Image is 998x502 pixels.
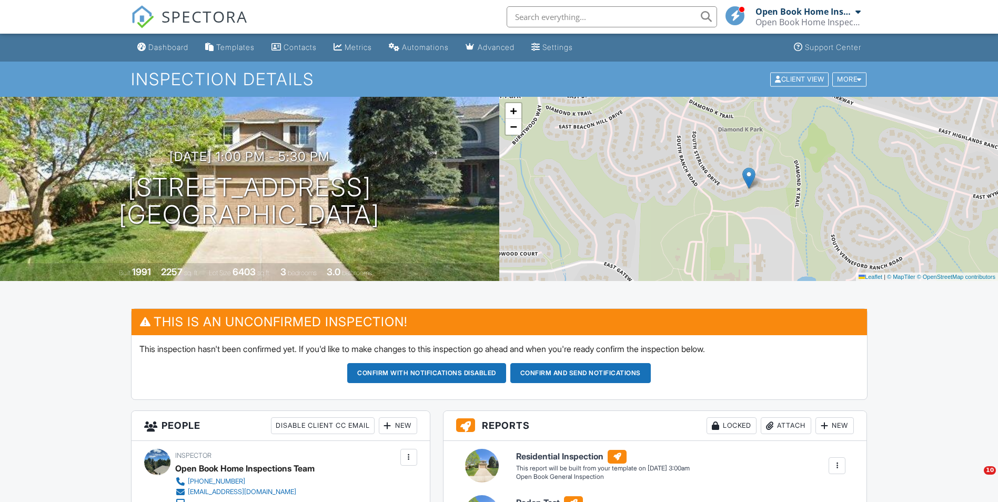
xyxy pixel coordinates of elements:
[755,6,853,17] div: Open Book Home Inspections Team
[516,473,690,481] div: Open Book General Inspection
[175,451,211,459] span: Inspector
[342,269,372,277] span: bathrooms
[506,119,521,135] a: Zoom out
[984,466,996,475] span: 10
[345,43,372,52] div: Metrics
[175,487,306,497] a: [EMAIL_ADDRESS][DOMAIN_NAME]
[201,38,259,57] a: Templates
[510,104,517,117] span: +
[347,363,506,383] button: Confirm with notifications disabled
[832,72,866,86] div: More
[175,460,315,476] div: Open Book Home Inspections Team
[188,477,245,486] div: [PHONE_NUMBER]
[516,464,690,473] div: This report will be built from your template on [DATE] 3:00am
[402,43,449,52] div: Automations
[233,266,256,277] div: 6403
[288,269,317,277] span: bedrooms
[506,103,521,119] a: Zoom in
[510,363,651,383] button: Confirm and send notifications
[119,174,380,229] h1: [STREET_ADDRESS] [GEOGRAPHIC_DATA]
[132,309,867,335] h3: This is an Unconfirmed Inspection!
[769,75,831,83] a: Client View
[884,274,885,280] span: |
[962,466,987,491] iframe: Intercom live chat
[132,411,430,441] h3: People
[161,266,183,277] div: 2257
[271,417,375,434] div: Disable Client CC Email
[805,43,861,52] div: Support Center
[132,266,151,277] div: 1991
[887,274,915,280] a: © MapTiler
[770,72,829,86] div: Client View
[284,43,317,52] div: Contacts
[461,38,519,57] a: Advanced
[516,450,690,464] h6: Residential Inspection
[329,38,376,57] a: Metrics
[443,411,867,441] h3: Reports
[815,417,854,434] div: New
[542,43,573,52] div: Settings
[188,488,296,496] div: [EMAIL_ADDRESS][DOMAIN_NAME]
[790,38,865,57] a: Support Center
[478,43,515,52] div: Advanced
[131,14,248,36] a: SPECTORA
[184,269,199,277] span: sq. ft.
[507,6,717,27] input: Search everything...
[148,43,188,52] div: Dashboard
[162,5,248,27] span: SPECTORA
[917,274,995,280] a: © OpenStreetMap contributors
[131,70,868,88] h1: Inspection Details
[131,5,154,28] img: The Best Home Inspection Software - Spectora
[510,120,517,133] span: −
[175,476,306,487] a: [PHONE_NUMBER]
[379,417,417,434] div: New
[209,269,231,277] span: Lot Size
[257,269,270,277] span: sq.ft.
[216,43,255,52] div: Templates
[742,167,755,189] img: Marker
[755,17,861,27] div: Open Book Home Inspections
[280,266,286,277] div: 3
[327,266,340,277] div: 3.0
[133,38,193,57] a: Dashboard
[859,274,882,280] a: Leaflet
[707,417,757,434] div: Locked
[527,38,577,57] a: Settings
[139,343,859,355] p: This inspection hasn't been confirmed yet. If you'd like to make changes to this inspection go ah...
[119,269,130,277] span: Built
[169,149,330,164] h3: [DATE] 1:00 pm - 5:30 pm
[761,417,811,434] div: Attach
[267,38,321,57] a: Contacts
[385,38,453,57] a: Automations (Basic)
